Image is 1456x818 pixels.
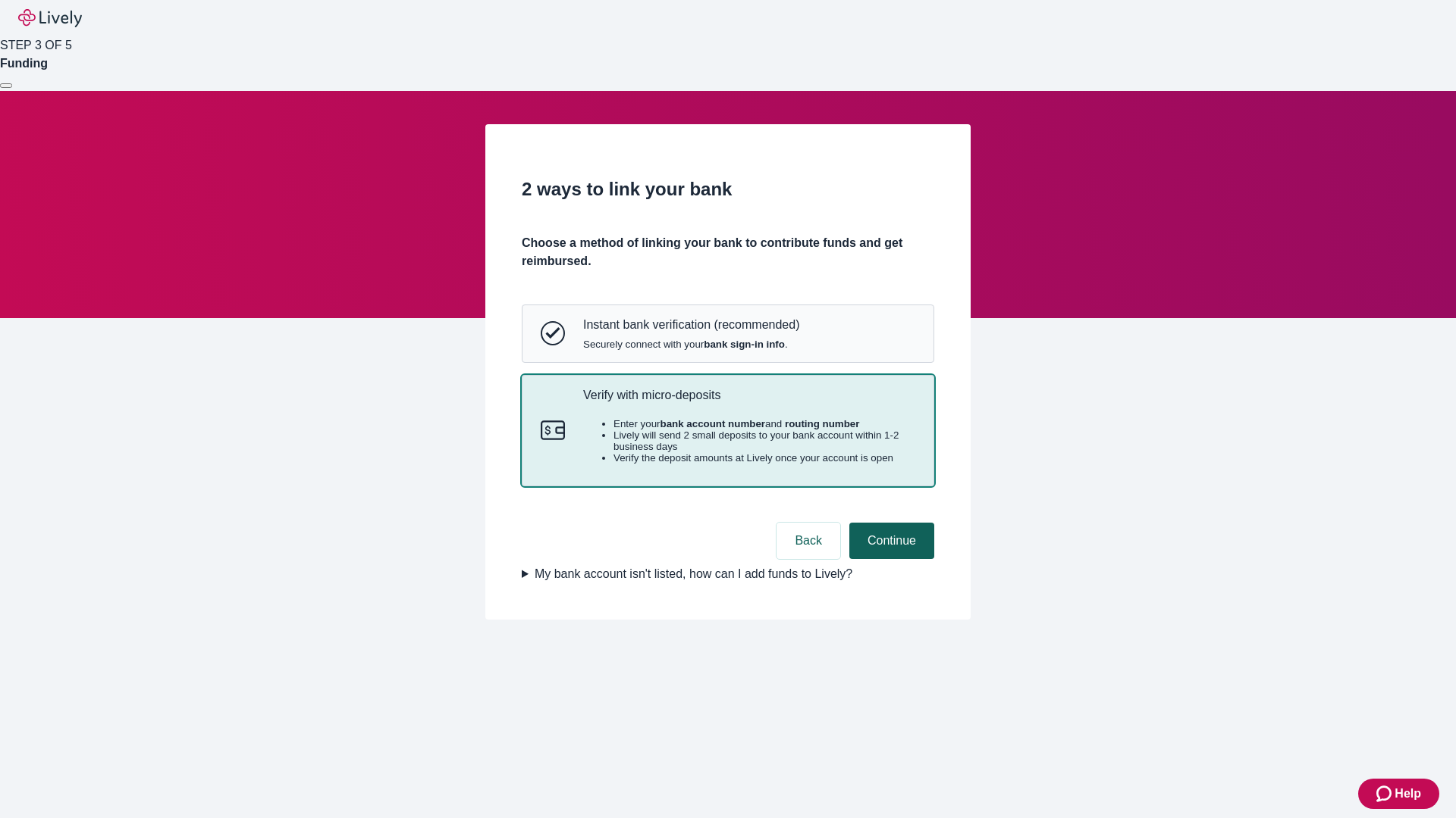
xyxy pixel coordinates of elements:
svg: Zendesk support icon [1376,785,1395,803]
button: Zendesk support iconHelp [1358,779,1439,809]
button: Continue [849,523,934,559]
button: Micro-depositsVerify with micro-depositsEnter yourbank account numberand routing numberLively wil... [522,376,934,486]
img: Lively [18,9,82,27]
summary: My bank account isn't listed, how can I add funds to Lively? [522,565,934,583]
button: Instant bank verificationInstant bank verification (recommended)Securely connect with yourbank si... [522,305,934,361]
span: Securely connect with your . [583,339,799,350]
strong: bank sign-in info [704,339,785,350]
h4: Choose a method of linking your bank to contribute funds and get reimbursed. [522,234,934,270]
svg: Micro-deposits [541,418,565,442]
p: Instant bank verification (recommended) [583,317,799,332]
li: Verify the deposit amounts at Lively once your account is open [613,452,915,464]
li: Lively will send 2 small deposits to your bank account within 1-2 business days [613,429,915,452]
button: Back [777,523,840,559]
svg: Instant bank verification [541,321,565,345]
strong: bank account number [661,418,766,429]
strong: routing number [785,418,859,429]
li: Enter your and [613,418,915,429]
span: Help [1395,785,1421,803]
h2: 2 ways to link your bank [522,176,934,203]
p: Verify with micro-deposits [583,388,915,402]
